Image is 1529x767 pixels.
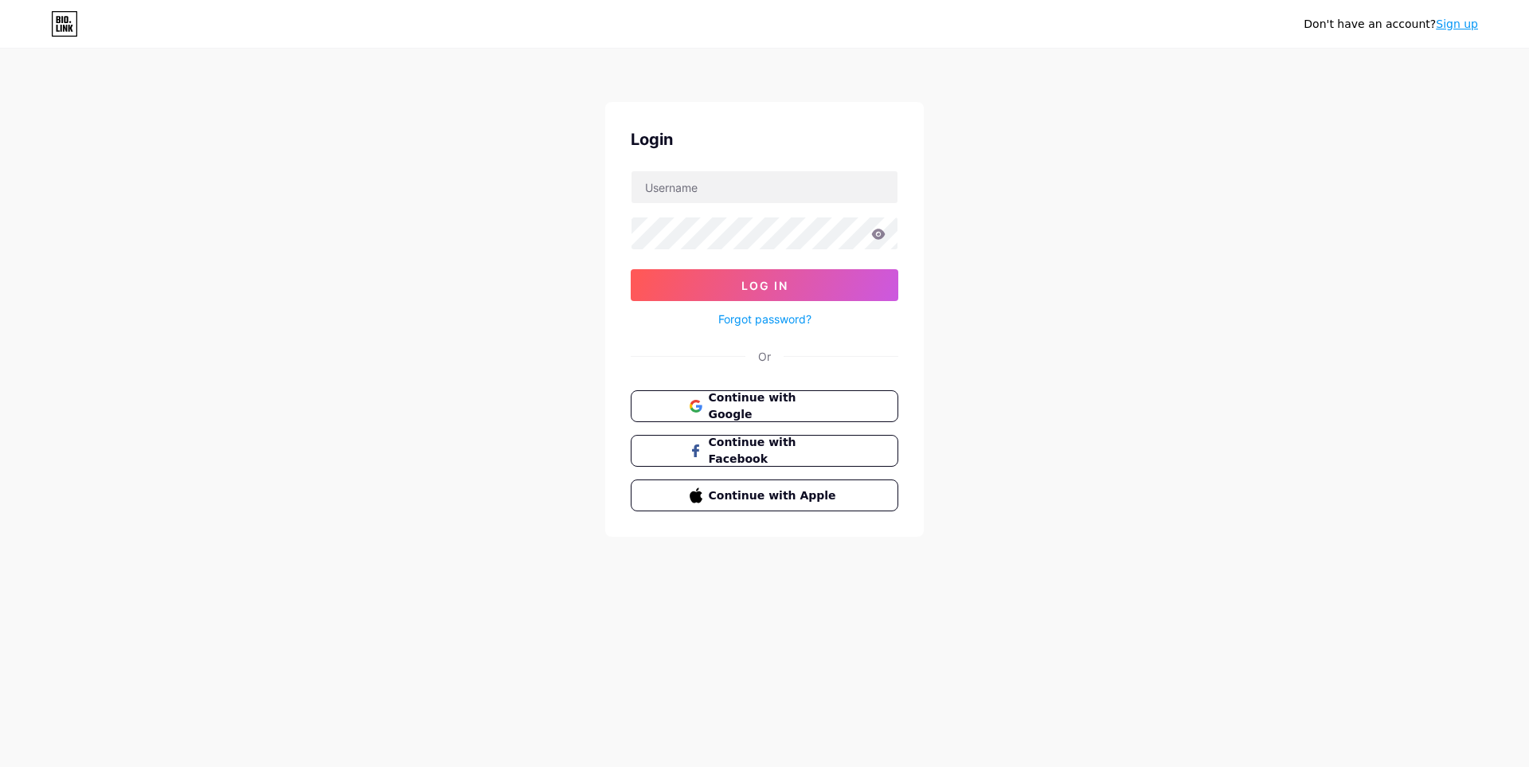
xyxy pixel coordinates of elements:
[1304,16,1478,33] div: Don't have an account?
[631,269,898,301] button: Log In
[709,434,840,468] span: Continue with Facebook
[631,435,898,467] button: Continue with Facebook
[631,479,898,511] button: Continue with Apple
[718,311,811,327] a: Forgot password?
[632,171,897,203] input: Username
[709,389,840,423] span: Continue with Google
[631,390,898,422] button: Continue with Google
[1436,18,1478,30] a: Sign up
[741,279,788,292] span: Log In
[709,487,840,504] span: Continue with Apple
[631,127,898,151] div: Login
[758,348,771,365] div: Or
